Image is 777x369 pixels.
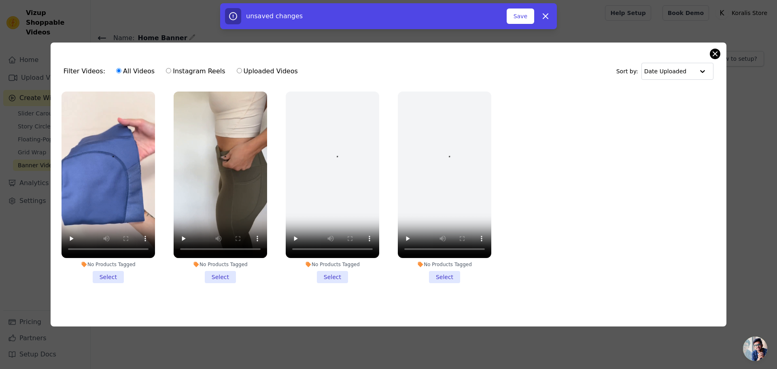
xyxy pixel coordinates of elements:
div: No Products Tagged [286,261,379,268]
div: Sort by: [616,63,714,80]
button: Save [507,9,534,24]
button: Close modal [710,49,720,59]
div: No Products Tagged [398,261,491,268]
div: No Products Tagged [62,261,155,268]
label: Uploaded Videos [236,66,298,77]
span: unsaved changes [246,12,303,20]
div: Bate-papo aberto [743,337,767,361]
div: No Products Tagged [174,261,267,268]
label: Instagram Reels [166,66,225,77]
div: Filter Videos: [64,62,302,81]
label: All Videos [116,66,155,77]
